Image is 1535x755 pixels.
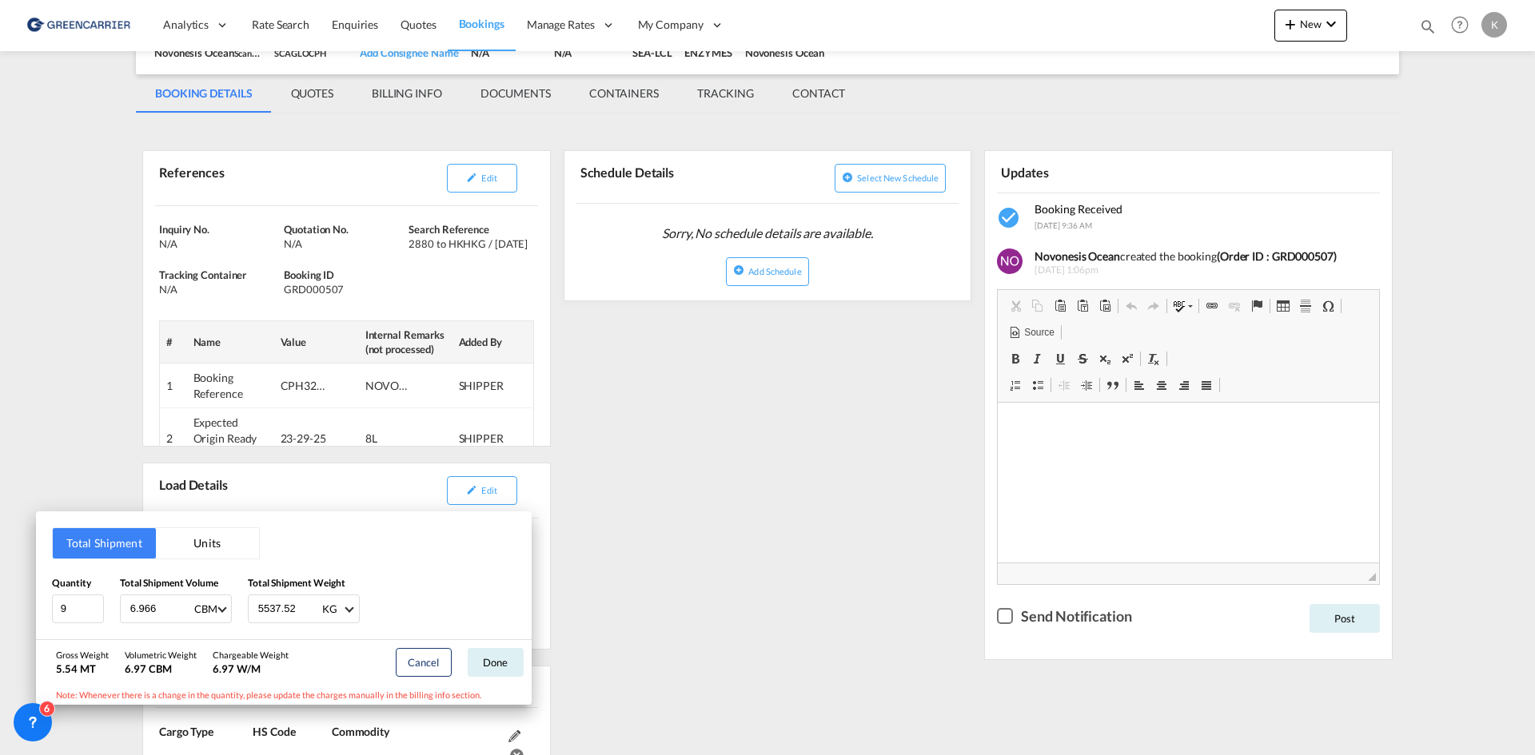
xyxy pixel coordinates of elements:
[56,649,109,661] div: Gross Weight
[396,648,452,677] button: Cancel
[36,685,532,705] div: Note: Whenever there is a change in the quantity, please update the charges manually in the billi...
[52,594,104,623] input: Qty
[125,649,197,661] div: Volumetric Weight
[129,595,193,622] input: Enter volume
[53,528,156,558] button: Total Shipment
[125,662,197,676] div: 6.97 CBM
[156,528,259,558] button: Units
[257,595,321,622] input: Enter weight
[322,602,337,615] div: KG
[194,602,217,615] div: CBM
[56,662,109,676] div: 5.54 MT
[213,649,289,661] div: Chargeable Weight
[52,577,91,589] span: Quantity
[213,662,289,676] div: 6.97 W/M
[248,577,345,589] span: Total Shipment Weight
[468,648,524,677] button: Done
[16,16,365,33] body: Editor, editor4
[120,577,218,589] span: Total Shipment Volume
